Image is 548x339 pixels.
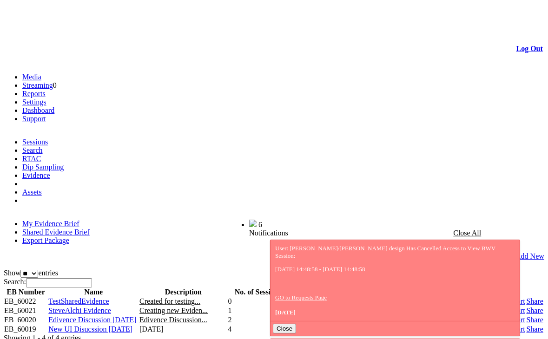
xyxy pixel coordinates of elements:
a: Export [505,316,525,324]
a: TestSharedEvidence [48,297,109,305]
a: Sessions [22,138,48,146]
td: EB_60021 [4,306,48,315]
a: Export [505,325,525,333]
button: Close [273,324,296,333]
a: Share [527,297,543,305]
a: Dip Sampling [22,163,64,171]
span: 6 [258,221,262,228]
td: EB_60020 [4,315,48,325]
a: Add New [515,252,544,261]
a: SteveAlchi Evidence [48,306,111,314]
a: Shared Evidence Brief [22,228,90,236]
a: Export Package [22,236,69,244]
a: Dashboard [22,106,54,114]
a: Share [527,316,543,324]
a: Reports [22,90,46,98]
td: EB_60019 [4,325,48,334]
a: Log Out [516,45,543,52]
img: bell25.png [249,220,257,227]
a: Support [22,115,46,123]
a: My Evidence Brief [22,220,79,228]
a: New UI Disucssion [DATE] [48,325,132,333]
a: Streaming [22,81,53,89]
div: User: [PERSON_NAME]/[PERSON_NAME] design Has Cancelled Access to View BWV Session: [275,245,515,316]
td: EB_60022 [4,297,48,306]
div: Notifications [249,229,525,237]
a: GO to Requests Page [275,294,327,301]
a: Assets [22,188,42,196]
input: Search: [26,278,92,287]
th: EB Number: activate to sort column ascending [4,287,48,297]
label: Search: [4,278,92,286]
p: [DATE] 14:48:58 - [DATE] 14:48:58 [275,266,515,273]
a: RTAC [22,155,41,163]
a: Settings [22,98,46,106]
label: Show entries [4,269,58,277]
a: Close All [453,229,481,237]
a: Export [505,306,525,314]
select: Showentries [20,270,38,278]
a: Export [505,297,525,305]
a: Share [527,306,543,314]
a: Evidence [22,171,50,179]
span: Welcome, Nav Alchi design (Administrator) [124,220,231,227]
a: Media [22,73,41,81]
a: Edivence Discussion [DATE] [48,316,136,324]
th: Name: activate to sort column ascending [48,287,139,297]
span: [DATE] [275,309,296,316]
span: 0 [53,81,57,89]
a: Share [527,325,543,333]
a: Search [22,146,43,154]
